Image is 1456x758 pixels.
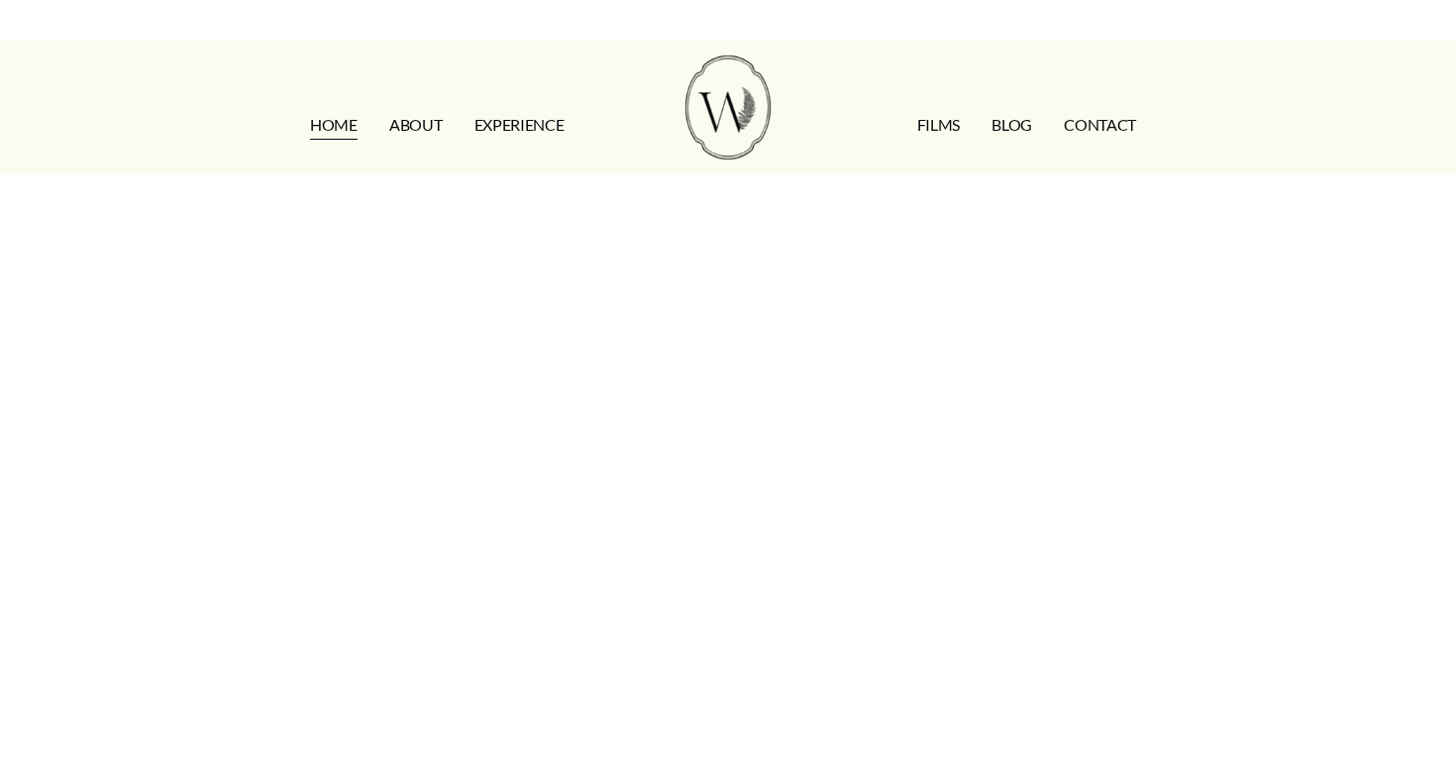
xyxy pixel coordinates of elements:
a: HOME [310,110,358,142]
a: Blog [991,110,1032,142]
a: FILMS [917,110,960,142]
a: EXPERIENCE [474,110,565,142]
a: CONTACT [1064,110,1136,142]
img: Wild Fern Weddings [685,55,771,160]
a: ABOUT [389,110,442,142]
